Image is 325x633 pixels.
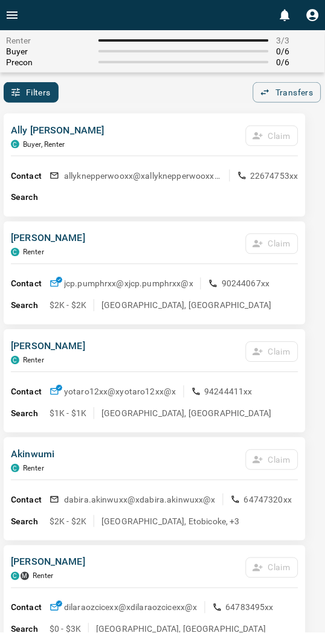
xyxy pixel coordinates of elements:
p: $2K - $2K [50,300,86,312]
p: Search [11,516,50,529]
div: condos.ca [11,356,19,365]
p: $2K - $2K [50,516,86,528]
p: [PERSON_NAME] [11,231,85,246]
p: dilaraozcicexx@x dilaraozcicexx@x [64,602,198,614]
button: Filters [4,82,59,103]
div: condos.ca [11,573,19,581]
div: mrloft.ca [21,573,29,581]
div: condos.ca [11,140,19,149]
div: condos.ca [11,248,19,257]
p: Contact [11,602,50,615]
p: [PERSON_NAME] [11,556,85,570]
p: Akinwumi [11,448,54,462]
span: 0 / 6 [276,47,319,56]
p: Contact [11,494,50,507]
p: 64783495xx [226,602,274,614]
p: 22674753xx [251,170,299,182]
p: jcp.pumphrxx@x jcp.pumphrxx@x [64,278,193,290]
p: 94244411xx [205,386,253,398]
p: Renter [33,573,54,581]
p: [GEOGRAPHIC_DATA], [GEOGRAPHIC_DATA] [101,408,271,420]
button: Transfers [253,82,321,103]
p: Contact [11,170,50,182]
p: Search [11,300,50,312]
p: [GEOGRAPHIC_DATA], [GEOGRAPHIC_DATA] [101,300,271,312]
span: 0 / 6 [276,57,319,67]
span: Buyer [6,47,91,56]
p: [GEOGRAPHIC_DATA], Etobicoke, +3 [101,516,240,528]
p: 64747320xx [244,494,292,506]
div: condos.ca [11,464,19,473]
p: Search [11,408,50,420]
p: allyknepperwooxx@x allyknepperwooxx@x [64,170,222,182]
p: [PERSON_NAME] [11,339,85,354]
p: $1K - $1K [50,408,86,420]
p: Renter [23,464,44,473]
p: Contact [11,278,50,291]
p: Ally [PERSON_NAME] [11,123,105,138]
p: dabira.akinwuxx@x dabira.akinwuxx@x [64,494,216,506]
p: Contact [11,386,50,399]
span: 3 / 3 [276,36,319,45]
p: yotaro12xx@x yotaro12xx@x [64,386,176,398]
p: Renter [23,248,44,257]
p: Renter [23,356,44,365]
p: 90244067xx [222,278,270,290]
span: Precon [6,57,91,67]
button: Profile [301,3,325,27]
p: Search [11,191,50,204]
span: Renter [6,36,91,45]
p: Buyer, Renter [23,140,65,149]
